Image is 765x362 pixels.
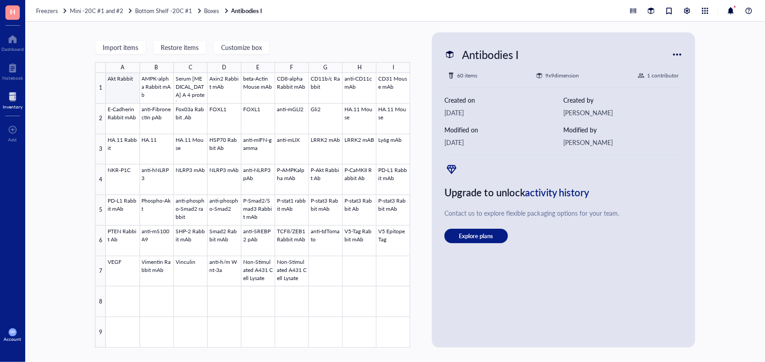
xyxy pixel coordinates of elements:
span: Bottom Shelf -20C #1 [135,6,192,15]
span: Explore plans [459,232,493,240]
span: H [10,6,15,17]
div: 7 [95,256,106,287]
a: Inventory [3,90,23,109]
span: Import items [103,44,138,51]
div: E [256,62,259,73]
div: 2 [95,104,106,134]
div: Upgrade to unlock [444,184,682,201]
div: Contact us to explore flexible packaging options for your team. [444,208,682,218]
a: Dashboard [1,32,24,52]
div: 9 x 9 dimension [545,71,579,80]
div: [DATE] [444,108,563,118]
div: [PERSON_NAME] [564,137,683,147]
div: G [324,62,328,73]
button: Restore items [153,40,206,54]
div: 9 [95,317,106,348]
div: 3 [95,134,106,165]
a: Mini -20C #1 and #2 [70,7,133,15]
a: Freezers [36,7,68,15]
button: Explore plans [444,229,507,243]
span: Mini -20C #1 and #2 [70,6,123,15]
div: Notebook [2,75,23,81]
div: F [290,62,293,73]
div: I [393,62,394,73]
span: activity history [525,185,589,199]
div: A [121,62,124,73]
span: Restore items [161,44,199,51]
span: Freezers [36,6,58,15]
div: H [358,62,362,73]
div: Inventory [3,104,23,109]
div: Created by [564,95,683,105]
a: Notebook [2,61,23,81]
div: 1 contributor [647,71,679,80]
button: Import items [95,40,146,54]
div: 6 [95,226,106,256]
a: Explore plans [444,229,682,243]
div: Dashboard [1,46,24,52]
div: 60 items [457,71,477,80]
span: Boxes [204,6,220,15]
div: C [189,62,192,73]
a: Bottom Shelf -20C #1Boxes [135,7,229,15]
div: Account [4,336,22,342]
button: Customize box [213,40,270,54]
a: Antibodies I [231,7,264,15]
div: 8 [95,286,106,317]
div: [DATE] [444,137,563,147]
div: Modified by [564,125,683,135]
div: [PERSON_NAME] [564,108,683,118]
div: D [222,62,226,73]
div: 4 [95,164,106,195]
div: 1 [95,73,106,104]
div: Antibodies I [458,45,523,64]
div: Modified on [444,125,563,135]
span: Customize box [221,44,262,51]
div: 5 [95,195,106,226]
span: KM [10,330,15,334]
div: Created on [444,95,563,105]
div: Add [9,137,17,142]
div: B [155,62,158,73]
